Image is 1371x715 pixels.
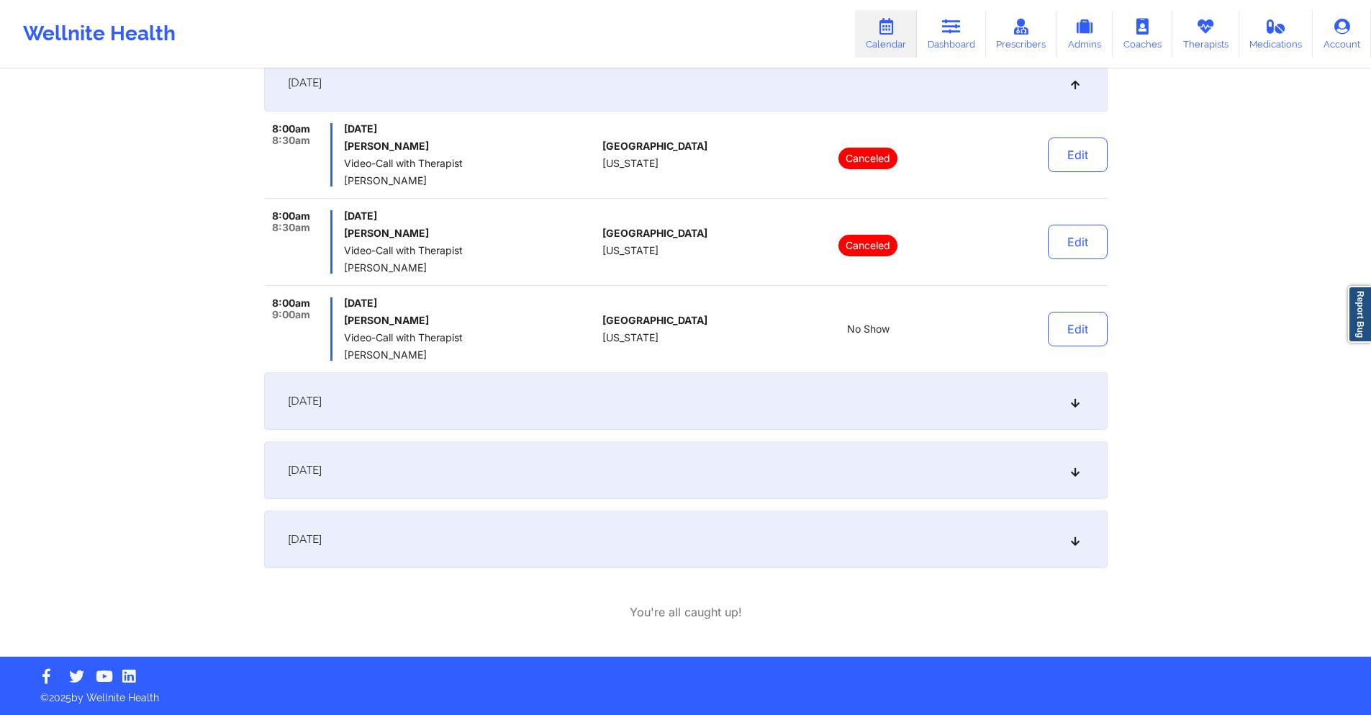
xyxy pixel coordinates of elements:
a: Account [1313,10,1371,58]
span: [DATE] [344,297,597,309]
a: Calendar [855,10,917,58]
h6: [PERSON_NAME] [344,140,597,152]
span: [US_STATE] [602,332,659,343]
span: 8:00am [272,123,310,135]
span: [PERSON_NAME] [344,175,597,186]
h6: [PERSON_NAME] [344,228,597,239]
span: [GEOGRAPHIC_DATA] [602,228,707,239]
span: [DATE] [344,210,597,222]
span: Video-Call with Therapist [344,332,597,343]
span: [PERSON_NAME] [344,349,597,361]
a: Report Bug [1348,286,1371,343]
a: Admins [1056,10,1113,58]
a: Coaches [1113,10,1172,58]
h6: [PERSON_NAME] [344,315,597,326]
span: [PERSON_NAME] [344,262,597,274]
span: [DATE] [288,532,322,547]
button: Edit [1048,225,1108,259]
span: 8:30am [272,135,310,146]
button: Edit [1048,138,1108,172]
p: Canceled [838,235,897,256]
span: 9:00am [272,309,310,320]
span: 8:30am [272,222,310,233]
span: [GEOGRAPHIC_DATA] [602,315,707,326]
p: You're all caught up! [630,604,742,621]
span: [DATE] [288,463,322,477]
span: 8:00am [272,210,310,222]
span: 8:00am [272,297,310,309]
p: © 2025 by Wellnite Health [30,680,1341,705]
span: Video-Call with Therapist [344,158,597,169]
span: [GEOGRAPHIC_DATA] [602,140,707,152]
button: Edit [1048,312,1108,346]
a: Medications [1239,10,1313,58]
span: [US_STATE] [602,158,659,169]
a: Therapists [1172,10,1239,58]
span: No Show [847,323,890,335]
span: Video-Call with Therapist [344,245,597,256]
span: [DATE] [344,123,597,135]
a: Prescribers [986,10,1057,58]
p: Canceled [838,148,897,169]
span: [DATE] [288,394,322,408]
a: Dashboard [917,10,986,58]
span: [DATE] [288,76,322,90]
span: [US_STATE] [602,245,659,256]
